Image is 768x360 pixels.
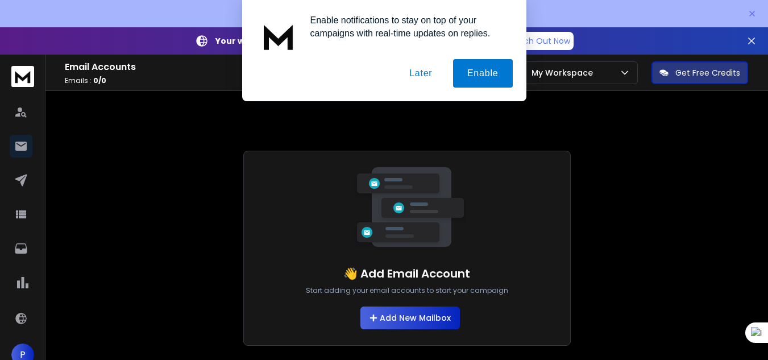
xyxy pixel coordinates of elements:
[395,59,446,88] button: Later
[306,286,508,295] p: Start adding your email accounts to start your campaign
[301,14,513,40] div: Enable notifications to stay on top of your campaigns with real-time updates on replies.
[360,307,460,329] button: Add New Mailbox
[343,266,470,282] h1: 👋 Add Email Account
[256,14,301,59] img: notification icon
[453,59,513,88] button: Enable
